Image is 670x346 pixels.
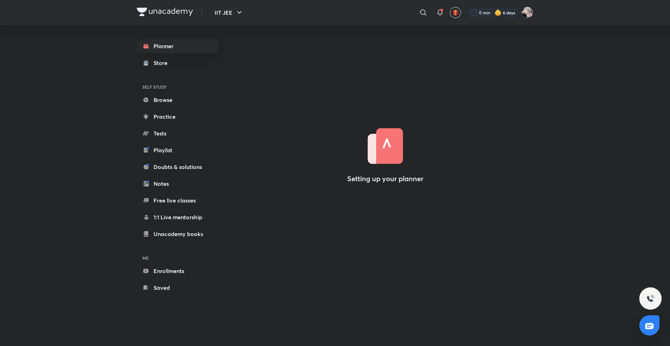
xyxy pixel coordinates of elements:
img: Company Logo [137,8,193,16]
a: Notes [137,177,218,191]
a: Doubts & solutions [137,160,218,174]
a: Planner [137,39,218,53]
img: streak [494,9,501,16]
h6: SELF STUDY [137,81,218,93]
img: ttu [646,294,655,303]
button: avatar [450,7,461,18]
h6: ME [137,252,218,264]
a: Unacademy books [137,227,218,241]
a: Enrollments [137,264,218,278]
a: Saved [137,281,218,295]
a: Tests [137,126,218,140]
a: Browse [137,93,218,107]
div: Store [154,59,172,67]
a: Free live classes [137,193,218,207]
img: Navin Raj [521,7,533,19]
img: avatar [452,9,459,16]
a: Practice [137,110,218,124]
a: Playlist [137,143,218,157]
button: IIT JEE [210,6,248,20]
h4: Setting up your planner [347,175,423,183]
a: Store [137,56,218,70]
a: 1:1 Live mentorship [137,210,218,224]
a: Company Logo [137,8,193,18]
